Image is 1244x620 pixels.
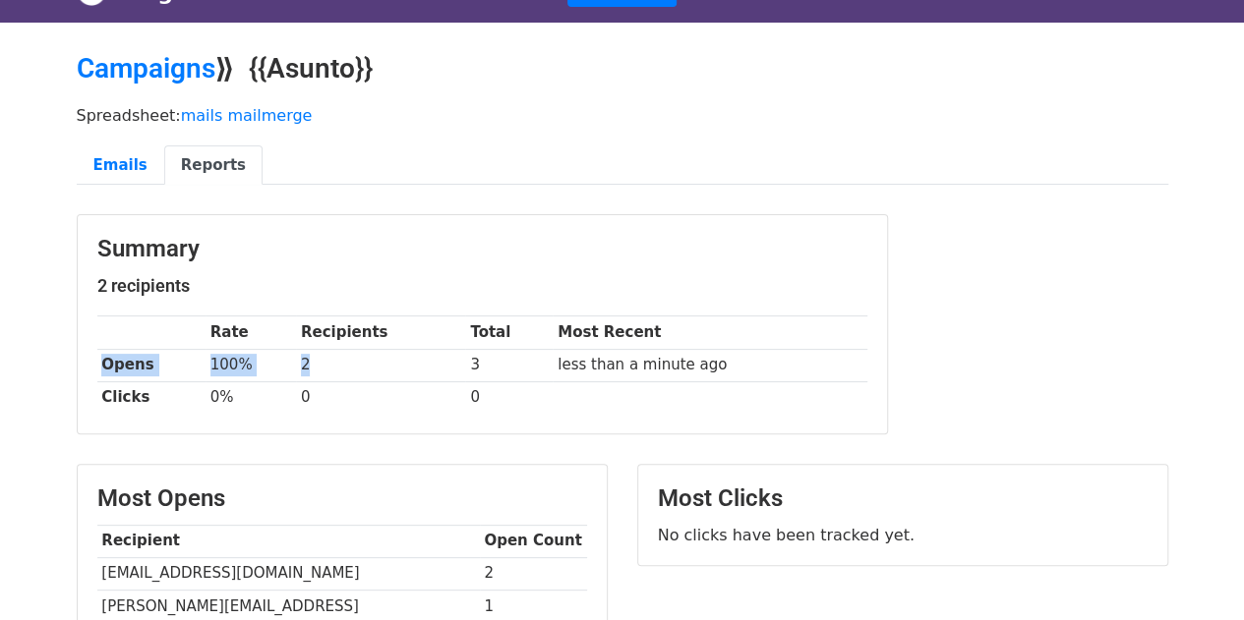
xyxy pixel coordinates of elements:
th: Total [465,316,553,349]
a: Campaigns [77,52,215,85]
h3: Summary [97,235,867,263]
a: mails mailmerge [181,106,313,125]
a: Emails [77,145,164,186]
td: [EMAIL_ADDRESS][DOMAIN_NAME] [97,557,480,590]
h5: 2 recipients [97,275,867,297]
td: 3 [465,349,553,381]
a: Reports [164,145,263,186]
div: Widget de chat [1146,526,1244,620]
td: 0% [206,381,296,414]
td: 0 [465,381,553,414]
iframe: Chat Widget [1146,526,1244,620]
th: Opens [97,349,206,381]
td: 0 [296,381,465,414]
th: Rate [206,316,296,349]
p: No clicks have been tracked yet. [658,525,1148,545]
th: Clicks [97,381,206,414]
td: 100% [206,349,296,381]
td: 2 [480,557,587,590]
th: Most Recent [553,316,866,349]
td: 2 [296,349,465,381]
th: Recipients [296,316,465,349]
h2: ⟫ {{Asunto}} [77,52,1168,85]
th: Open Count [480,525,587,557]
th: Recipient [97,525,480,557]
h3: Most Clicks [658,484,1148,513]
p: Spreadsheet: [77,105,1168,126]
td: less than a minute ago [553,349,866,381]
h3: Most Opens [97,484,587,513]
